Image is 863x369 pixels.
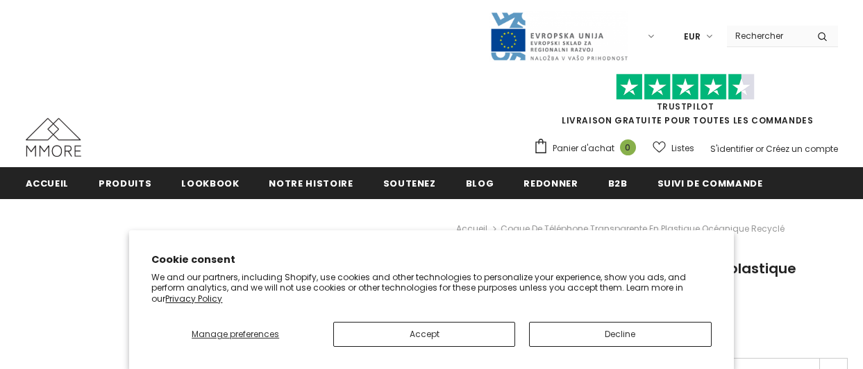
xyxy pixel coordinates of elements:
[616,74,755,101] img: Faites confiance aux étoiles pilotes
[383,167,436,198] a: soutenez
[489,11,628,62] img: Javni Razpis
[383,177,436,190] span: soutenez
[26,118,81,157] img: Cas MMORE
[192,328,279,340] span: Manage preferences
[608,177,628,190] span: B2B
[456,221,487,237] a: Accueil
[99,167,151,198] a: Produits
[165,293,222,304] a: Privacy Policy
[26,167,69,198] a: Accueil
[489,30,628,42] a: Javni Razpis
[657,101,714,112] a: TrustPilot
[181,177,239,190] span: Lookbook
[684,30,701,44] span: EUR
[727,26,807,46] input: Search Site
[533,138,643,159] a: Panier d'achat 0
[620,139,636,155] span: 0
[710,143,753,155] a: S'identifier
[333,322,515,347] button: Accept
[523,167,578,198] a: Redonner
[151,322,319,347] button: Manage preferences
[501,221,785,237] span: Coque de téléphone transparente en plastique océanique recyclé
[671,141,694,155] span: Listes
[26,177,69,190] span: Accueil
[151,272,711,304] p: We and our partners, including Shopify, use cookies and other technologies to personalize your ex...
[99,177,151,190] span: Produits
[533,80,838,126] span: LIVRAISON GRATUITE POUR TOUTES LES COMMANDES
[466,167,494,198] a: Blog
[269,177,353,190] span: Notre histoire
[151,252,711,267] h2: Cookie consent
[529,322,711,347] button: Decline
[269,167,353,198] a: Notre histoire
[523,177,578,190] span: Redonner
[755,143,764,155] span: or
[766,143,838,155] a: Créez un compte
[466,177,494,190] span: Blog
[608,167,628,198] a: B2B
[653,136,694,160] a: Listes
[657,177,763,190] span: Suivi de commande
[553,141,614,155] span: Panier d'achat
[181,167,239,198] a: Lookbook
[657,167,763,198] a: Suivi de commande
